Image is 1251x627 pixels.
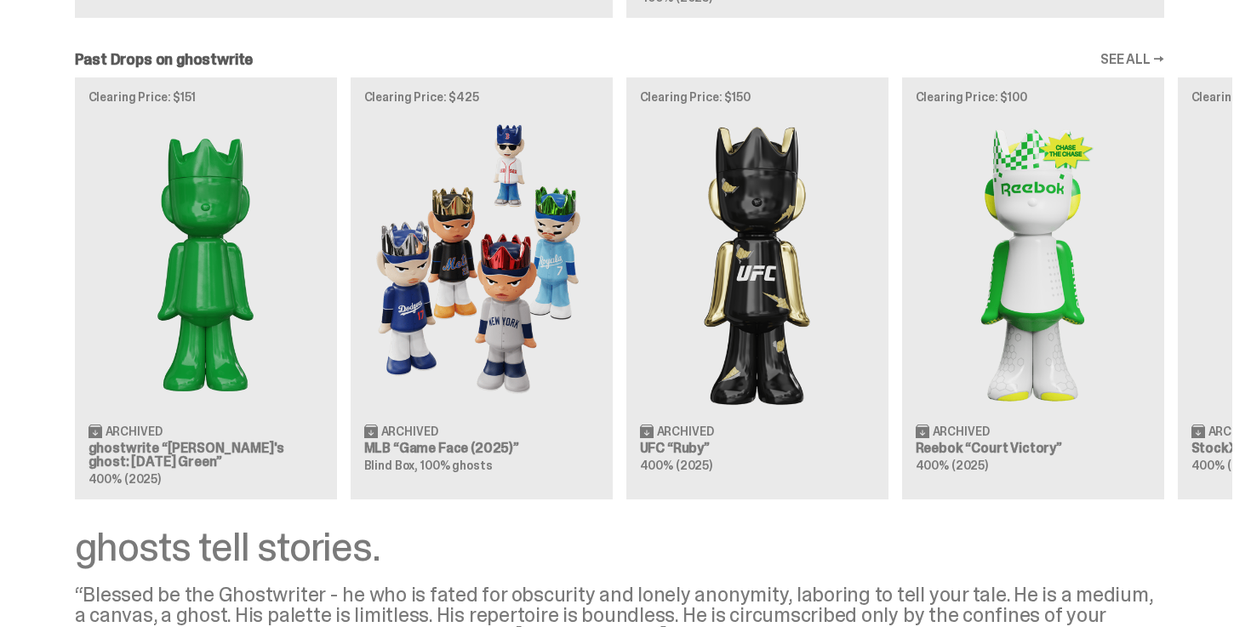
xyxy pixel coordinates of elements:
[75,52,254,67] h2: Past Drops on ghostwrite
[626,77,888,499] a: Clearing Price: $150 Ruby Archived
[640,91,875,103] p: Clearing Price: $150
[933,425,990,437] span: Archived
[106,425,163,437] span: Archived
[89,91,323,103] p: Clearing Price: $151
[902,77,1164,499] a: Clearing Price: $100 Court Victory Archived
[916,91,1151,103] p: Clearing Price: $100
[916,458,988,473] span: 400% (2025)
[916,117,1151,410] img: Court Victory
[75,527,1164,567] div: ghosts tell stories.
[420,458,492,473] span: 100% ghosts
[916,442,1151,455] h3: Reebok “Court Victory”
[364,91,599,103] p: Clearing Price: $425
[640,458,712,473] span: 400% (2025)
[89,471,161,487] span: 400% (2025)
[640,117,875,410] img: Ruby
[1100,53,1164,66] a: SEE ALL →
[657,425,714,437] span: Archived
[381,425,438,437] span: Archived
[89,442,323,469] h3: ghostwrite “[PERSON_NAME]'s ghost: [DATE] Green”
[364,458,419,473] span: Blind Box,
[364,442,599,455] h3: MLB “Game Face (2025)”
[351,77,613,499] a: Clearing Price: $425 Game Face (2025) Archived
[640,442,875,455] h3: UFC “Ruby”
[89,117,323,410] img: Schrödinger's ghost: Sunday Green
[75,77,337,499] a: Clearing Price: $151 Schrödinger's ghost: Sunday Green Archived
[364,117,599,410] img: Game Face (2025)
